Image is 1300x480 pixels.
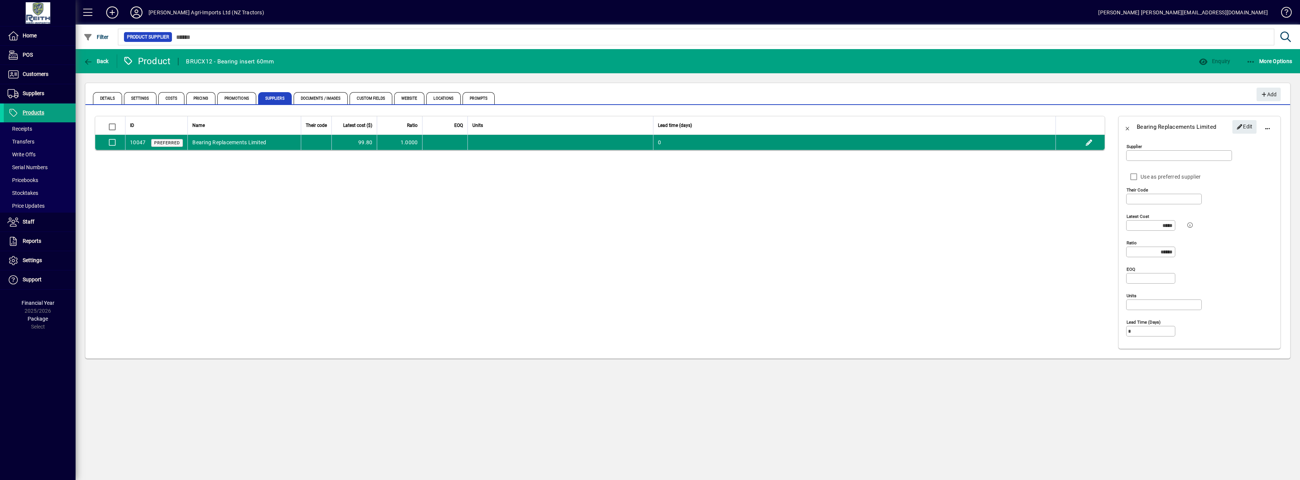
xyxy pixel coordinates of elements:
a: Pricebooks [4,174,76,187]
button: More Options [1244,54,1294,68]
span: Pricing [186,92,215,104]
mat-label: Ratio [1127,240,1137,245]
button: Add [1257,88,1281,101]
span: Home [23,32,37,39]
a: Write Offs [4,148,76,161]
span: Custom Fields [350,92,392,104]
a: Support [4,270,76,289]
span: Latest cost ($) [343,121,372,130]
span: Prompts [463,92,495,104]
a: Receipts [4,122,76,135]
span: Support [23,276,42,282]
a: Home [4,26,76,45]
span: Add [1260,88,1277,101]
span: More Options [1246,58,1292,64]
span: Transfers [8,139,34,145]
button: Add [100,6,124,19]
span: Price Updates [8,203,45,209]
a: Serial Numbers [4,161,76,174]
button: Back [82,54,111,68]
mat-label: Latest cost [1127,214,1149,219]
td: 99.80 [331,135,377,150]
div: [PERSON_NAME] Agri-Imports Ltd (NZ Tractors) [149,6,264,19]
span: Serial Numbers [8,164,48,170]
span: Lead time (days) [658,121,692,130]
span: EOQ [454,121,463,130]
a: Transfers [4,135,76,148]
a: Settings [4,251,76,270]
div: 10047 [130,139,145,147]
span: Locations [426,92,461,104]
mat-label: EOQ [1127,267,1135,272]
span: Staff [23,219,34,225]
div: Product [123,55,171,67]
mat-label: Their code [1127,187,1148,193]
span: Suppliers [258,92,292,104]
span: Documents / Images [294,92,348,104]
div: BRUCX12 - Bearing insert 60mm [186,56,274,68]
span: Ratio [407,121,418,130]
mat-label: Supplier [1127,144,1142,149]
button: More options [1258,118,1277,136]
span: Write Offs [8,151,36,157]
span: Name [192,121,205,130]
span: Reports [23,238,41,244]
button: Edit [1232,120,1257,134]
a: Reports [4,232,76,251]
span: Customers [23,71,48,77]
button: Edit [1083,136,1095,148]
button: Profile [124,6,149,19]
a: POS [4,46,76,65]
span: Details [93,92,122,104]
span: Costs [158,92,185,104]
a: Stocktakes [4,187,76,199]
td: 1.0000 [377,135,422,150]
div: [PERSON_NAME] [PERSON_NAME][EMAIL_ADDRESS][DOMAIN_NAME] [1098,6,1268,19]
span: Settings [124,92,156,104]
a: Staff [4,213,76,232]
a: Customers [4,65,76,84]
div: Bearing Replacements Limited [1137,121,1216,133]
span: Stocktakes [8,190,38,196]
mat-label: Units [1127,293,1136,298]
span: Preferred [154,140,180,145]
span: Package [28,316,48,322]
span: Pricebooks [8,177,38,183]
a: Knowledge Base [1275,2,1291,26]
span: Suppliers [23,90,44,96]
span: Website [394,92,425,104]
a: Suppliers [4,84,76,103]
span: Products [23,110,44,116]
td: Bearing Replacements Limited [187,135,301,150]
mat-label: Lead time (days) [1127,319,1161,325]
span: Their code [306,121,327,130]
span: Financial Year [22,300,54,306]
span: Filter [84,34,109,40]
a: Price Updates [4,199,76,212]
span: Edit [1237,120,1253,133]
span: ID [130,121,134,130]
span: Settings [23,257,42,263]
span: Product Supplier [127,33,169,41]
span: Receipts [8,126,32,132]
span: POS [23,52,33,58]
span: Units [472,121,483,130]
span: Back [84,58,109,64]
app-page-header-button: Back [76,54,117,68]
button: Filter [82,30,111,44]
span: Promotions [217,92,256,104]
button: Back [1119,118,1137,136]
td: 0 [653,135,1055,150]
